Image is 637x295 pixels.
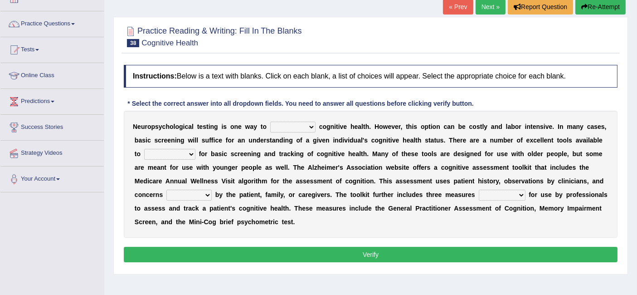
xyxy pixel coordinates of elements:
[215,150,219,157] b: a
[469,123,473,130] b: c
[245,123,250,130] b: w
[222,150,224,157] b: i
[201,150,205,157] b: o
[141,123,145,130] b: u
[0,167,104,189] a: Your Account
[124,65,618,88] h4: Below is a text with blanks. Click on each blank, a list of choices will appear. Select the appro...
[326,137,330,144] b: n
[388,137,390,144] b: t
[272,150,276,157] b: d
[569,137,572,144] b: s
[238,123,242,130] b: e
[374,123,379,130] b: H
[205,137,209,144] b: u
[279,150,281,157] b: t
[328,150,332,157] b: n
[124,25,302,47] h2: Practice Reading & Writing: Fill In The Blanks
[540,123,544,130] b: s
[159,123,162,130] b: y
[444,137,446,144] b: .
[503,137,507,144] b: b
[498,123,502,130] b: d
[281,150,283,157] b: r
[507,137,511,144] b: e
[549,123,553,130] b: e
[124,99,477,108] div: * Select the correct answer into all dropdown fields. You need to answer all questions before cli...
[480,123,482,130] b: t
[145,123,147,130] b: r
[238,137,241,144] b: a
[407,137,410,144] b: e
[338,123,340,130] b: i
[425,137,428,144] b: s
[472,123,477,130] b: o
[363,137,364,144] b: '
[379,137,383,144] b: g
[276,137,280,144] b: n
[593,137,598,144] b: b
[324,150,328,157] b: g
[576,123,580,130] b: n
[257,137,261,144] b: d
[223,123,227,130] b: s
[164,137,168,144] b: e
[138,137,142,144] b: a
[251,150,253,157] b: i
[215,137,219,144] b: c
[188,123,192,130] b: a
[0,63,104,86] a: Online Class
[364,137,368,144] b: s
[238,150,240,157] b: r
[260,137,264,144] b: e
[533,123,536,130] b: e
[406,123,408,130] b: t
[436,123,440,130] b: n
[428,123,431,130] b: t
[421,123,425,130] b: o
[270,137,272,144] b: t
[350,137,354,144] b: d
[202,137,205,144] b: s
[296,150,300,157] b: n
[284,150,287,157] b: a
[463,137,467,144] b: e
[567,123,572,130] b: m
[386,137,388,144] b: i
[339,137,343,144] b: d
[379,123,383,130] b: o
[495,123,499,130] b: n
[185,123,188,130] b: c
[361,150,363,157] b: t
[174,123,175,130] b: l
[558,123,559,130] b: I
[311,150,313,157] b: f
[537,137,540,144] b: e
[332,150,334,157] b: i
[221,123,223,130] b: i
[155,137,158,144] b: s
[508,123,511,130] b: a
[576,137,579,144] b: a
[209,123,210,130] b: i
[375,137,379,144] b: o
[224,150,227,157] b: c
[588,137,590,144] b: l
[517,137,521,144] b: o
[365,123,370,130] b: h
[545,123,549,130] b: v
[158,137,161,144] b: c
[457,137,460,144] b: e
[248,137,253,144] b: u
[142,137,146,144] b: s
[436,137,440,144] b: u
[250,123,254,130] b: a
[234,123,238,130] b: n
[0,115,104,138] a: Success Stories
[526,137,530,144] b: e
[147,137,151,144] b: c
[151,123,156,130] b: p
[344,137,348,144] b: v
[244,150,248,157] b: e
[336,150,338,157] b: i
[355,150,359,157] b: a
